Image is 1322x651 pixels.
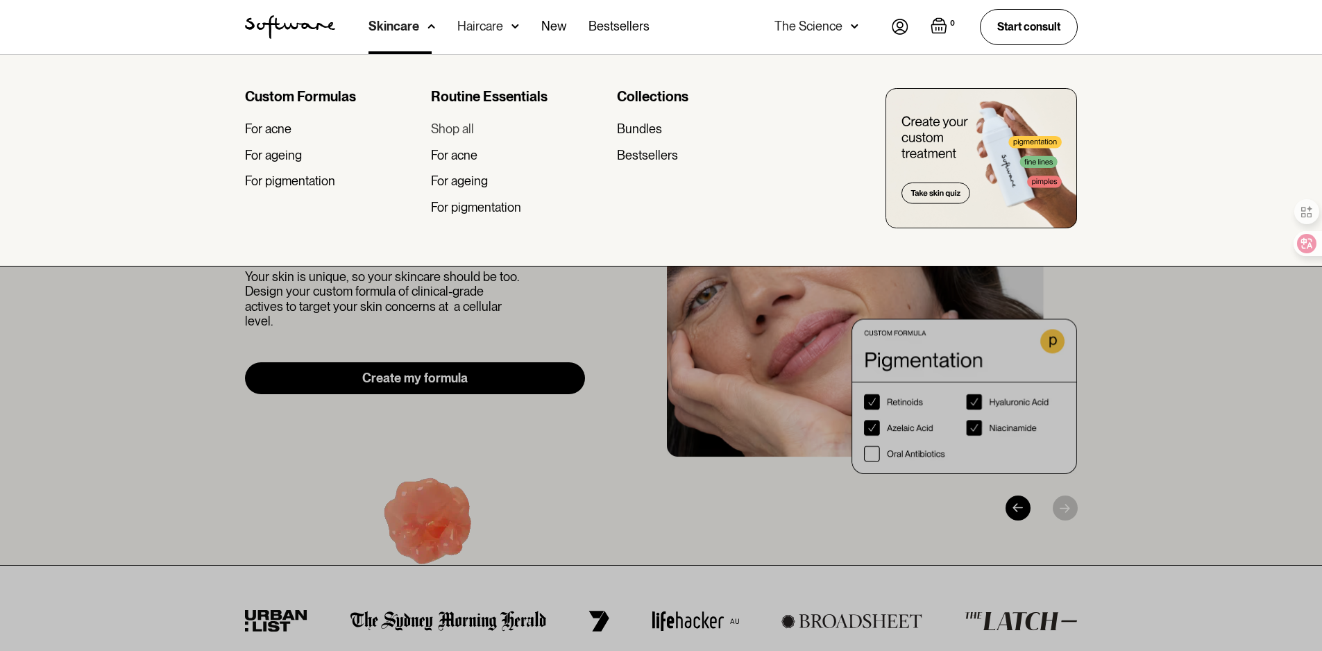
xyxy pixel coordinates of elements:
div: For acne [245,121,291,137]
div: For acne [431,148,477,163]
img: Software Logo [245,15,335,39]
a: For pigmentation [245,174,420,189]
div: For ageing [245,148,302,163]
div: Routine Essentials [431,88,606,105]
a: Start consult [980,9,1078,44]
div: Haircare [457,19,503,33]
img: arrow down [851,19,858,33]
div: Bestsellers [617,148,678,163]
div: For ageing [431,174,488,189]
div: Skincare [368,19,419,33]
div: Custom Formulas [245,88,420,105]
a: For acne [245,121,420,137]
img: arrow down [511,19,519,33]
a: Open empty cart [931,17,958,37]
img: create you custom treatment bottle [885,88,1077,228]
a: Shop all [431,121,606,137]
div: For pigmentation [245,174,335,189]
a: Bestsellers [617,148,792,163]
img: arrow down [427,19,435,33]
div: Shop all [431,121,474,137]
a: home [245,15,335,39]
div: Bundles [617,121,662,137]
a: For acne [431,148,606,163]
a: For ageing [431,174,606,189]
div: For pigmentation [431,200,521,215]
a: Bundles [617,121,792,137]
a: For ageing [245,148,420,163]
div: 0 [947,17,958,30]
div: Collections [617,88,792,105]
div: The Science [774,19,842,33]
a: For pigmentation [431,200,606,215]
